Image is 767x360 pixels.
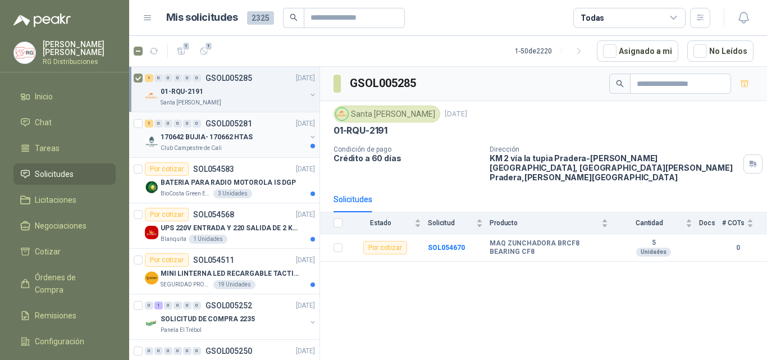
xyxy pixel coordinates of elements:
a: SOL054670 [428,244,465,252]
div: 0 [154,347,163,355]
img: Company Logo [336,108,348,120]
div: 0 [164,120,172,127]
th: # COTs [722,212,767,234]
p: 170642 BUJIA- 170662 HTAS [161,132,253,143]
b: MAQ ZUNCHADORA BRCF8 BEARING CF8 [490,239,608,257]
p: [DATE] [296,119,315,129]
span: Inicio [35,90,53,103]
h1: Mis solicitudes [166,10,238,26]
p: GSOL005281 [206,120,252,127]
div: 1 [154,302,163,309]
a: Por cotizarSOL054511[DATE] Company LogoMINI LINTERNA LED RECARGABLE TACTICASEGURIDAD PROVISER LTD... [129,249,319,294]
span: Configuración [35,335,84,348]
a: Remisiones [13,305,116,326]
div: 0 [193,347,201,355]
div: 0 [174,74,182,82]
div: 0 [164,74,172,82]
button: 1 [172,42,190,60]
div: 0 [154,120,163,127]
div: 0 [193,74,201,82]
p: Dirección [490,145,739,153]
p: Club Campestre de Cali [161,144,222,153]
div: 0 [145,347,153,355]
p: BATERIA PARA RADIO MOTOROLA IS DGP [161,177,296,188]
div: Por cotizar [363,241,407,254]
b: 0 [722,243,754,253]
a: Negociaciones [13,215,116,236]
div: 0 [164,347,172,355]
div: 0 [164,302,172,309]
div: Solicitudes [334,193,372,206]
img: Logo peakr [13,13,71,27]
div: Por cotizar [145,253,189,267]
span: # COTs [722,219,745,227]
span: Producto [490,219,599,227]
div: 0 [183,120,191,127]
p: RG Distribuciones [43,58,116,65]
span: Chat [35,116,52,129]
button: No Leídos [687,40,754,62]
span: Solicitudes [35,168,74,180]
div: 1 [145,74,153,82]
p: 01-RQU-2191 [161,86,203,97]
p: UPS 220V ENTRADA Y 220 SALIDA DE 2 KVA [161,223,300,234]
span: Cotizar [35,245,61,258]
span: Negociaciones [35,220,86,232]
a: 1 0 0 0 0 0 GSOL005281[DATE] Company Logo170642 BUJIA- 170662 HTASClub Campestre de Cali [145,117,317,153]
div: 0 [174,120,182,127]
img: Company Logo [145,226,158,239]
div: 19 Unidades [213,280,255,289]
img: Company Logo [14,42,35,63]
img: Company Logo [145,135,158,148]
a: Tareas [13,138,116,159]
span: Cantidad [615,219,683,227]
span: Estado [349,219,412,227]
div: Por cotizar [145,208,189,221]
span: 2325 [247,11,274,25]
p: [DATE] [296,346,315,357]
div: 0 [183,74,191,82]
h3: GSOL005285 [350,75,418,92]
a: Por cotizarSOL054583[DATE] Company LogoBATERIA PARA RADIO MOTOROLA IS DGPBioCosta Green Energy S.... [129,158,319,203]
span: 1 [182,42,190,51]
th: Solicitud [428,212,490,234]
img: Company Logo [145,317,158,330]
p: Condición de pago [334,145,481,153]
p: GSOL005285 [206,74,252,82]
p: Santa [PERSON_NAME] [161,98,221,107]
th: Cantidad [615,212,699,234]
a: Licitaciones [13,189,116,211]
div: 3 Unidades [213,189,252,198]
button: 1 [195,42,213,60]
p: [DATE] [296,209,315,220]
button: Asignado a mi [597,40,678,62]
p: BioCosta Green Energy S.A.S [161,189,211,198]
div: Todas [581,12,604,24]
p: GSOL005252 [206,302,252,309]
p: SOL054568 [193,211,234,218]
a: Por cotizarSOL054568[DATE] Company LogoUPS 220V ENTRADA Y 220 SALIDA DE 2 KVABlanquita1 Unidades [129,203,319,249]
div: 0 [145,302,153,309]
p: [DATE] [296,164,315,175]
p: [DATE] [296,255,315,266]
img: Company Logo [145,271,158,285]
a: 1 0 0 0 0 0 GSOL005285[DATE] Company Logo01-RQU-2191Santa [PERSON_NAME] [145,71,317,107]
div: 0 [174,302,182,309]
span: Solicitud [428,219,474,227]
span: 1 [205,42,213,51]
a: 0 1 0 0 0 0 GSOL005252[DATE] Company LogoSOLICITUD DE COMPRA 2235Panela El Trébol [145,299,317,335]
p: MINI LINTERNA LED RECARGABLE TACTICA [161,268,300,279]
p: KM 2 vía la tupia Pradera-[PERSON_NAME][GEOGRAPHIC_DATA], [GEOGRAPHIC_DATA][PERSON_NAME] Pradera ... [490,153,739,182]
p: [PERSON_NAME] [PERSON_NAME] [43,40,116,56]
div: 0 [174,347,182,355]
p: GSOL005250 [206,347,252,355]
a: Cotizar [13,241,116,262]
div: 0 [193,302,201,309]
th: Docs [699,212,722,234]
div: 0 [193,120,201,127]
p: Blanquita [161,235,186,244]
a: Órdenes de Compra [13,267,116,300]
div: 0 [183,347,191,355]
div: Unidades [636,248,671,257]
